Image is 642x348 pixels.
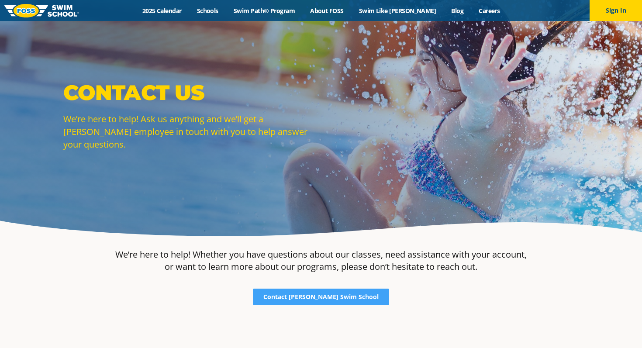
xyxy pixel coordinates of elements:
a: 2025 Calendar [135,7,189,15]
a: Contact [PERSON_NAME] Swim School [253,289,389,305]
a: Swim Path® Program [226,7,302,15]
a: Careers [471,7,507,15]
p: Contact Us [63,79,317,106]
p: We’re here to help! Ask us anything and we’ll get a [PERSON_NAME] employee in touch with you to h... [63,113,317,151]
p: We’re here to help! Whether you have questions about our classes, need assistance with your accou... [115,248,527,273]
a: About FOSS [303,7,352,15]
img: FOSS Swim School Logo [4,4,79,17]
a: Blog [444,7,471,15]
span: Contact [PERSON_NAME] Swim School [263,294,379,300]
a: Schools [189,7,226,15]
a: Swim Like [PERSON_NAME] [351,7,444,15]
